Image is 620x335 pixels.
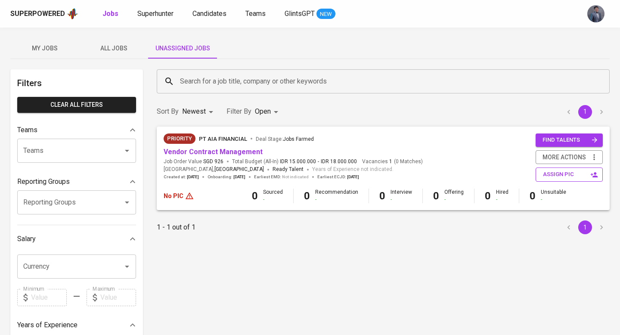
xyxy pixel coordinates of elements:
span: Open [255,107,271,115]
div: Hired [496,189,508,203]
span: GlintsGPT [285,9,315,18]
span: All Jobs [84,43,143,54]
p: 1 - 1 out of 1 [157,222,195,233]
span: Superhunter [137,9,174,18]
span: Deal Stage : [256,136,314,142]
nav: pagination navigation [561,220,610,234]
b: 0 [530,190,536,202]
b: 0 [252,190,258,202]
a: Candidates [192,9,228,19]
a: Superhunter [137,9,175,19]
input: Value [31,289,67,306]
b: 0 [485,190,491,202]
span: [GEOGRAPHIC_DATA] , [164,165,264,174]
span: Onboarding : [208,174,245,180]
button: Open [121,196,133,208]
span: My Jobs [15,43,74,54]
p: Years of Experience [17,320,77,330]
span: [DATE] [233,174,245,180]
div: - [541,196,566,203]
input: Value [100,289,136,306]
p: Reporting Groups [17,177,70,187]
div: Unsuitable [541,189,566,203]
b: 0 [304,190,310,202]
div: Years of Experience [17,316,136,334]
h6: Filters [17,76,136,90]
span: Ready Talent [273,166,304,172]
span: Earliest ECJD : [317,174,359,180]
span: - [318,158,319,165]
button: Open [121,145,133,157]
span: Candidates [192,9,226,18]
span: Clear All filters [24,99,129,110]
span: [DATE] [347,174,359,180]
b: 0 [379,190,385,202]
button: page 1 [578,220,592,234]
button: page 1 [578,105,592,119]
p: Filter By [226,106,251,117]
span: assign pic [543,170,597,180]
a: Superpoweredapp logo [10,7,78,20]
button: Open [121,261,133,273]
div: Sourced [263,189,283,203]
button: Clear All filters [17,97,136,113]
div: - [315,196,358,203]
img: jhon@glints.com [587,5,604,22]
span: NEW [316,10,335,19]
p: Newest [182,106,206,117]
span: more actions [542,152,586,163]
span: Job Order Value [164,158,223,165]
button: more actions [536,150,603,164]
div: - [391,196,412,203]
span: Jobs Farmed [283,136,314,142]
span: Total Budget (All-In) [232,158,357,165]
span: IDR 18.000.000 [321,158,357,165]
div: Offering [444,189,464,203]
button: assign pic [536,167,603,182]
p: Sort By [157,106,179,117]
b: Jobs [102,9,118,18]
button: find talents [536,133,603,147]
span: Teams [245,9,266,18]
a: GlintsGPT NEW [285,9,335,19]
div: Salary [17,230,136,248]
span: Unassigned Jobs [153,43,212,54]
p: Salary [17,234,36,244]
span: Priority [164,134,195,143]
nav: pagination navigation [561,105,610,119]
span: [GEOGRAPHIC_DATA] [214,165,264,174]
span: Created at : [164,174,199,180]
span: [DATE] [187,174,199,180]
p: No PIC [164,192,183,200]
img: app logo [67,7,78,20]
p: Teams [17,125,37,135]
a: Teams [245,9,267,19]
div: - [444,196,464,203]
span: 1 [388,158,392,165]
span: Years of Experience not indicated. [312,165,394,174]
span: PT AIA FINANCIAL [199,136,247,142]
span: Not indicated [282,174,309,180]
div: Interview [391,189,412,203]
a: Jobs [102,9,120,19]
div: Superpowered [10,9,65,19]
span: IDR 15.000.000 [280,158,316,165]
div: New Job received from Demand Team [164,133,195,144]
div: Open [255,104,281,120]
div: Teams [17,121,136,139]
span: SGD 926 [203,158,223,165]
div: - [263,196,283,203]
div: Recommendation [315,189,358,203]
div: - [496,196,508,203]
a: Vendor Contract Management [164,148,263,156]
div: Reporting Groups [17,173,136,190]
span: Vacancies ( 0 Matches ) [362,158,423,165]
span: Earliest EMD : [254,174,309,180]
b: 0 [433,190,439,202]
div: Newest [182,104,216,120]
span: find talents [542,135,598,145]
